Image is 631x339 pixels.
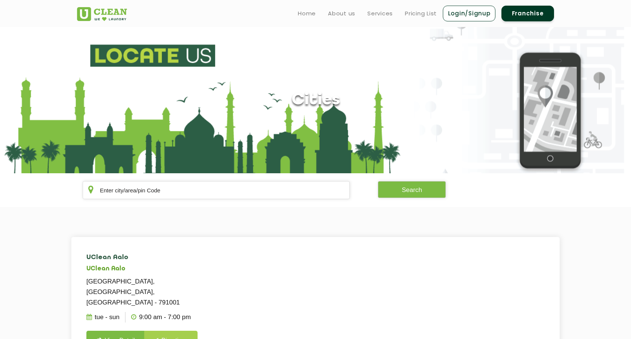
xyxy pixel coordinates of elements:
[131,312,191,322] p: 9:00 AM - 7:00 PM
[86,312,119,322] p: Tue - Sun
[443,6,495,21] a: Login/Signup
[86,265,220,273] h5: UClean Aalo
[405,9,437,18] a: Pricing List
[291,91,340,110] h1: Cities
[83,181,350,199] input: Enter city/area/pin Code
[86,276,220,308] p: [GEOGRAPHIC_DATA], [GEOGRAPHIC_DATA], [GEOGRAPHIC_DATA] - 791001
[378,181,446,198] button: Search
[77,7,127,21] img: UClean Laundry and Dry Cleaning
[328,9,355,18] a: About us
[367,9,393,18] a: Services
[86,254,220,261] h4: UClean Aalo
[501,6,554,21] a: Franchise
[298,9,316,18] a: Home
